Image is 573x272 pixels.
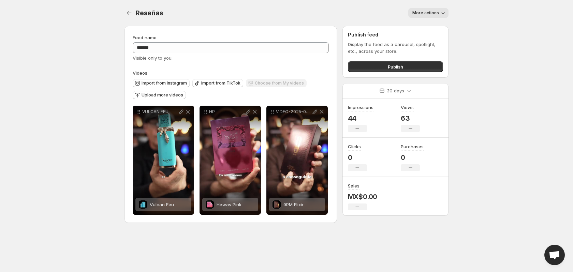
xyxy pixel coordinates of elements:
span: Visible only to you. [133,55,173,61]
button: Import from TikTok [192,79,243,87]
h3: Purchases [401,143,424,150]
a: Open chat [544,245,565,265]
img: Hawas Pink [206,200,214,209]
span: Upload more videos [142,92,183,98]
h3: Sales [348,182,359,189]
div: VULCAN FEUVulcan FeuVulcan Feu [133,106,194,215]
img: 9PM Elixir [273,200,281,209]
span: Feed name [133,35,157,40]
button: More actions [408,8,449,18]
div: VIDEO-2025-08-10-18-39-309PM Elixir9PM Elixir [266,106,328,215]
p: 44 [348,114,373,122]
p: Display the feed as a carousel, spotlight, etc., across your store. [348,41,443,55]
h3: Impressions [348,104,373,111]
h3: Views [401,104,414,111]
button: Settings [124,8,134,18]
p: HP [209,109,245,115]
button: Publish [348,61,443,72]
p: 30 days [387,87,404,94]
span: Videos [133,70,147,76]
img: Vulcan Feu [139,200,147,209]
p: 0 [348,153,367,162]
button: Import from Instagram [133,79,190,87]
span: Vulcan Feu [150,202,174,207]
button: Upload more videos [133,91,186,99]
span: Import from TikTok [201,80,240,86]
span: Import from Instagram [142,80,187,86]
span: Publish [388,63,403,70]
p: 0 [401,153,424,162]
span: Hawas Pink [217,202,241,207]
span: More actions [412,10,439,16]
h2: Publish feed [348,31,443,38]
p: MX$0.00 [348,193,378,201]
h3: Clicks [348,143,361,150]
p: 63 [401,114,420,122]
span: Reseñas [135,9,163,17]
span: 9PM Elixir [283,202,304,207]
div: HPHawas PinkHawas Pink [200,106,261,215]
p: VULCAN FEU [142,109,178,115]
p: VIDEO-2025-08-10-18-39-30 [276,109,311,115]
